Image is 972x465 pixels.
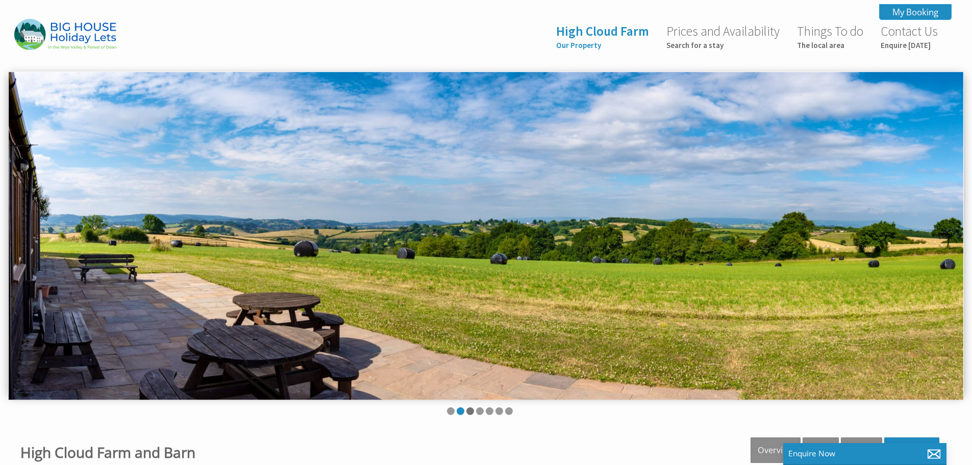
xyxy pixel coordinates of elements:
a: Gallery [841,437,882,463]
small: Search for a stay [666,40,780,50]
small: Our Property [556,40,649,50]
a: Overview [751,437,801,463]
a: High Cloud FarmOur Property [556,23,649,50]
small: The local area [797,40,863,50]
p: Enquire Now [788,448,941,459]
a: Video [803,437,839,463]
img: Highcloud Farm [14,19,116,50]
a: Contact UsEnquire [DATE] [881,23,938,50]
a: My Booking [879,4,952,20]
a: High Cloud Farm and Barn [20,443,195,462]
a: Availability [884,437,939,463]
a: Prices and AvailabilitySearch for a stay [666,23,780,50]
small: Enquire [DATE] [881,40,938,50]
a: Things To doThe local area [797,23,863,50]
